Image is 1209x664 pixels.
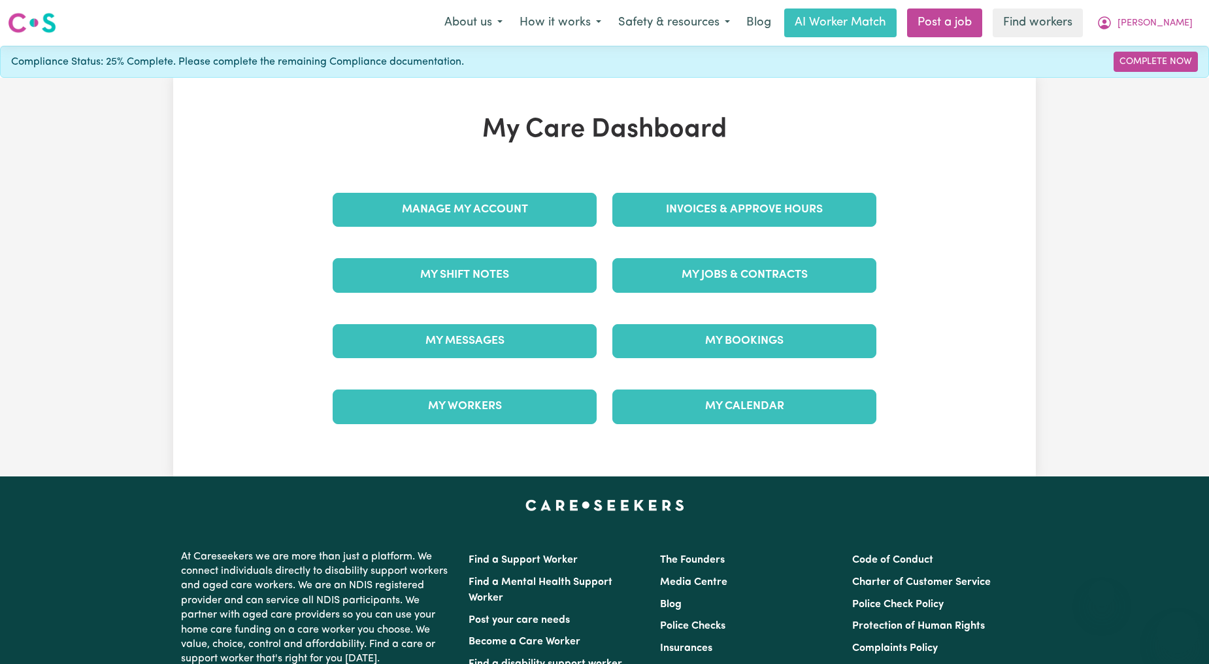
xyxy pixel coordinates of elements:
a: Media Centre [660,577,727,588]
a: Find a Support Worker [469,555,578,565]
a: Become a Care Worker [469,637,580,647]
iframe: Button to launch messaging window [1157,612,1199,654]
a: Complaints Policy [852,643,938,654]
a: My Jobs & Contracts [612,258,876,292]
a: Manage My Account [333,193,597,227]
h1: My Care Dashboard [325,114,884,146]
a: My Bookings [612,324,876,358]
a: Complete Now [1114,52,1198,72]
a: My Shift Notes [333,258,597,292]
a: My Messages [333,324,597,358]
button: Safety & resources [610,9,738,37]
a: Insurances [660,643,712,654]
span: [PERSON_NAME] [1118,16,1193,31]
a: Find a Mental Health Support Worker [469,577,612,603]
a: Post a job [907,8,982,37]
a: Invoices & Approve Hours [612,193,876,227]
a: My Calendar [612,390,876,423]
a: Careseekers home page [525,500,684,510]
a: Protection of Human Rights [852,621,985,631]
button: My Account [1088,9,1201,37]
a: Police Checks [660,621,725,631]
a: Charter of Customer Service [852,577,991,588]
a: Blog [660,599,682,610]
img: Careseekers logo [8,11,56,35]
a: AI Worker Match [784,8,897,37]
button: How it works [511,9,610,37]
a: Code of Conduct [852,555,933,565]
a: The Founders [660,555,725,565]
a: Police Check Policy [852,599,944,610]
iframe: Close message [1089,580,1115,606]
a: Careseekers logo [8,8,56,38]
a: Blog [738,8,779,37]
a: My Workers [333,390,597,423]
span: Compliance Status: 25% Complete. Please complete the remaining Compliance documentation. [11,54,464,70]
a: Find workers [993,8,1083,37]
button: About us [436,9,511,37]
a: Post your care needs [469,615,570,625]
